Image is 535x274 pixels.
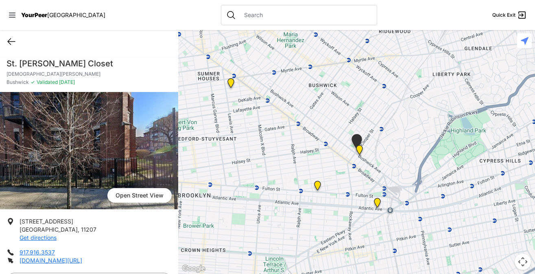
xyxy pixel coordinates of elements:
[180,263,207,274] a: Open this area in Google Maps (opens a new window)
[37,79,58,85] span: Validated
[354,145,365,158] div: Bushwick/North Brooklyn
[350,134,364,152] div: St Thomas Episcopal Church
[31,79,35,85] span: ✓
[180,263,207,274] img: Google
[21,13,105,18] a: YourPeer[GEOGRAPHIC_DATA]
[20,226,78,233] span: [GEOGRAPHIC_DATA]
[58,79,75,85] span: [DATE]
[226,78,236,91] div: Location of CCBQ, Brooklyn
[239,11,372,19] input: Search
[515,254,531,270] button: Map camera controls
[78,226,79,233] span: ,
[20,249,55,256] a: 917.916.3537
[107,188,172,203] span: Open Street View
[21,11,47,18] span: YourPeer
[7,58,172,69] h1: St. [PERSON_NAME] Closet
[492,10,527,20] a: Quick Exit
[372,198,382,211] div: The Gathering Place Drop-in Center
[47,11,105,18] span: [GEOGRAPHIC_DATA]
[312,181,323,194] div: SuperPantry
[7,71,172,77] p: [DEMOGRAPHIC_DATA][PERSON_NAME]
[20,234,57,241] a: Get directions
[81,226,96,233] span: 11207
[7,79,29,85] span: Bushwick
[20,257,82,264] a: [DOMAIN_NAME][URL]
[492,12,515,18] span: Quick Exit
[20,218,73,225] span: [STREET_ADDRESS]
